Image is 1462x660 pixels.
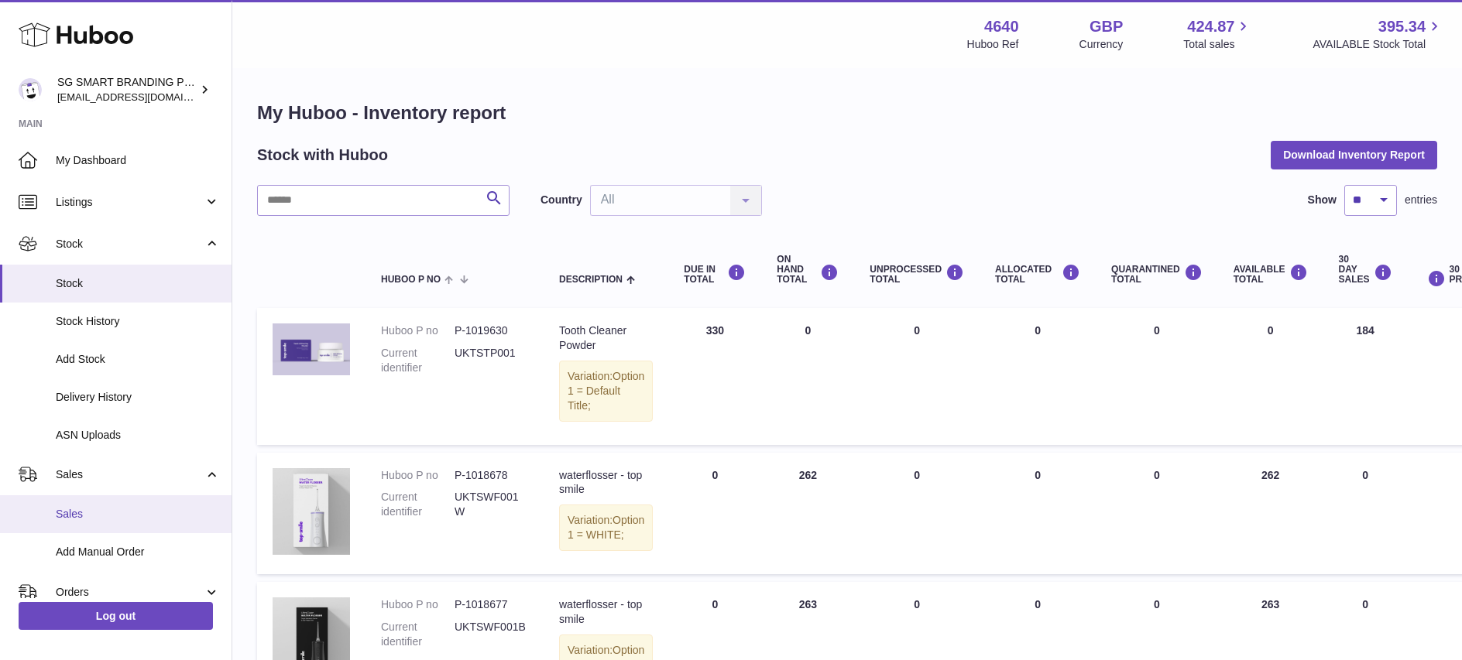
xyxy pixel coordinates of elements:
td: 262 [1218,453,1323,575]
span: 395.34 [1378,16,1426,37]
div: waterflosser - top smile [559,468,653,498]
span: Description [559,275,623,285]
div: 30 DAY SALES [1339,255,1392,286]
span: Listings [56,195,204,210]
td: 330 [668,308,761,444]
div: ON HAND Total [777,255,839,286]
div: Variation: [559,504,653,551]
strong: GBP [1090,16,1123,37]
span: Total sales [1183,37,1252,52]
div: Huboo Ref [967,37,1019,52]
span: Stock [56,237,204,251]
span: Orders [56,585,204,600]
span: 0 [1154,324,1160,337]
h1: My Huboo - Inventory report [257,101,1437,125]
div: QUARANTINED Total [1111,264,1203,285]
a: Log out [19,602,213,630]
a: 424.87 Total sales [1183,16,1252,52]
span: ASN Uploads [56,428,220,443]
span: 424.87 [1187,16,1234,37]
div: Tooth Cleaner Powder [559,323,653,353]
dd: UKTSWF001B [455,620,528,649]
span: Sales [56,507,220,522]
span: Stock History [56,314,220,329]
h2: Stock with Huboo [257,145,388,166]
label: Country [541,193,582,207]
dt: Huboo P no [381,468,455,483]
td: 0 [854,453,980,575]
dt: Current identifier [381,490,455,519]
div: Currency [1079,37,1124,52]
dt: Current identifier [381,620,455,649]
span: My Dashboard [56,153,220,168]
img: product image [273,468,350,555]
dt: Huboo P no [381,323,455,338]
img: uktopsmileshipping@gmail.com [19,78,42,101]
div: ALLOCATED Total [995,264,1080,285]
dd: P-1018678 [455,468,528,483]
img: product image [273,323,350,375]
span: entries [1405,193,1437,207]
span: Delivery History [56,390,220,405]
strong: 4640 [984,16,1019,37]
dd: UKTSTP001 [455,346,528,375]
div: SG SMART BRANDING PTE. LTD. [57,75,197,104]
span: Option 1 = Default Title; [568,370,644,412]
td: 0 [854,308,980,444]
td: 184 [1323,308,1408,444]
dt: Huboo P no [381,597,455,612]
span: Add Manual Order [56,545,220,559]
td: 0 [668,453,761,575]
td: 0 [980,308,1096,444]
span: [EMAIL_ADDRESS][DOMAIN_NAME] [57,91,228,103]
td: 0 [980,453,1096,575]
td: 0 [761,308,854,444]
td: 262 [761,453,854,575]
div: DUE IN TOTAL [684,264,746,285]
span: Stock [56,276,220,291]
td: 0 [1323,453,1408,575]
dd: P-1019630 [455,323,528,338]
dt: Current identifier [381,346,455,375]
span: Huboo P no [381,275,441,285]
span: 0 [1154,469,1160,481]
span: 0 [1154,598,1160,610]
button: Download Inventory Report [1271,141,1437,169]
label: Show [1308,193,1337,207]
td: 0 [1218,308,1323,444]
dd: P-1018677 [455,597,528,612]
span: Sales [56,467,204,482]
div: UNPROCESSED Total [870,264,964,285]
div: Variation: [559,361,653,422]
dd: UKTSWF001W [455,490,528,519]
div: AVAILABLE Total [1234,264,1308,285]
a: 395.34 AVAILABLE Stock Total [1313,16,1443,52]
span: AVAILABLE Stock Total [1313,37,1443,52]
div: waterflosser - top smile [559,597,653,627]
span: Add Stock [56,352,220,367]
